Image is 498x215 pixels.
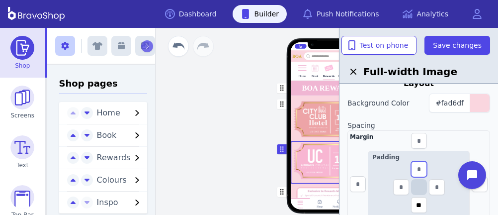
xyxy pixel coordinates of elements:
[97,130,117,140] span: Book
[97,153,131,162] span: Rewards
[433,40,482,50] span: Save changes
[341,36,417,55] button: Test on phone
[93,152,148,164] button: Rewards
[332,205,345,209] div: Notifations
[11,111,35,119] span: Screens
[429,94,490,112] button: #fad6df
[435,99,464,107] span: #fad6df
[347,65,490,79] h2: Full-width Image
[59,77,148,94] h3: Shop pages
[395,5,456,23] a: Analytics
[350,133,373,141] div: Margin
[297,207,303,209] div: Home
[8,7,65,21] img: BravoShop
[317,205,323,209] div: Shop
[295,5,387,23] a: Push Notifications
[93,129,148,141] button: Book
[372,153,465,161] div: Padding
[312,75,318,78] div: Book
[93,174,148,186] button: Colours
[93,197,148,209] button: Inspo
[338,75,348,78] div: Colours
[347,78,490,90] div: Layout
[424,36,490,55] button: Save changes
[290,81,368,96] button: BOA REWARDS
[323,75,335,78] div: Rewards
[97,108,120,117] span: Home
[97,198,118,207] span: Inspo
[15,62,30,70] span: Shop
[347,98,410,108] label: Background Color
[157,5,225,23] a: Dashboard
[97,175,127,185] span: Colours
[16,161,28,169] span: Text
[299,75,306,78] div: Home
[93,107,148,119] button: Home
[347,120,490,130] label: Spacing
[350,40,409,50] span: Test on phone
[233,5,287,23] a: Builder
